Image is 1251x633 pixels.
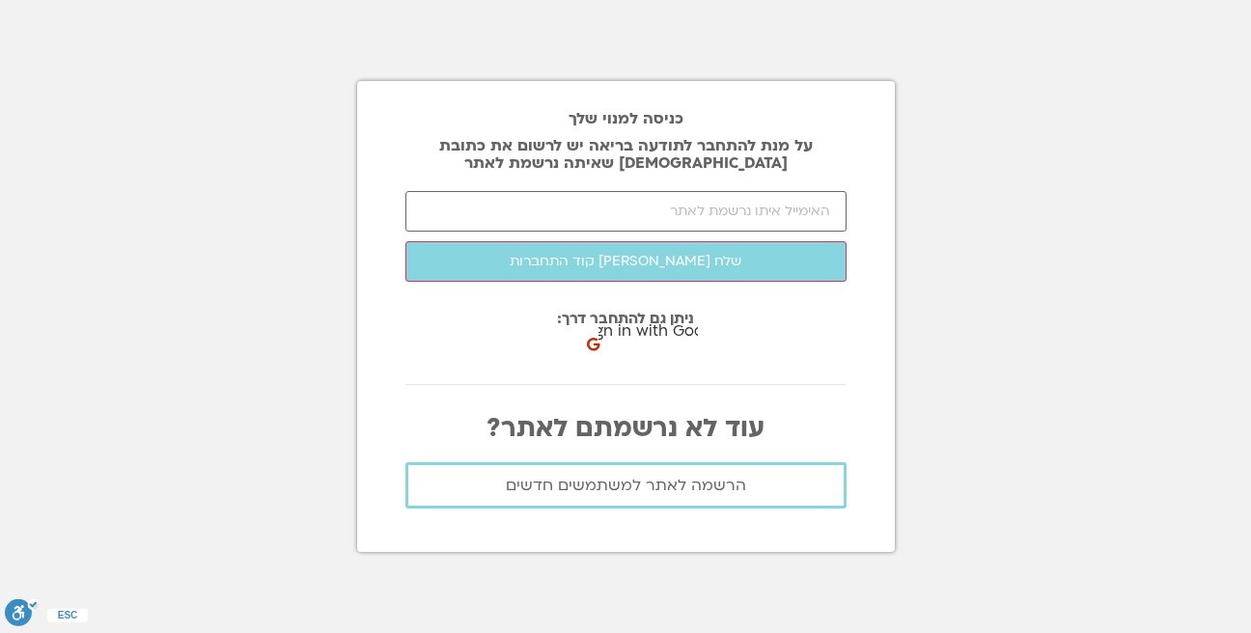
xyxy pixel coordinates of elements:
[405,137,847,172] p: על מנת להתחבר לתודעה בריאה יש לרשום את כתובת [DEMOGRAPHIC_DATA] שאיתה נרשמת לאתר
[405,110,847,127] h2: כניסה למנוי שלך
[581,318,726,344] span: Sign in with Google
[405,241,847,282] button: שלח [PERSON_NAME] קוד התחברות
[405,414,847,443] p: עוד לא נרשמתם לאתר?
[405,462,847,509] a: הרשמה לאתר למשתמשים חדשים
[405,191,847,232] input: האימייל איתו נרשמת לאתר
[506,477,746,494] span: הרשמה לאתר למשתמשים חדשים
